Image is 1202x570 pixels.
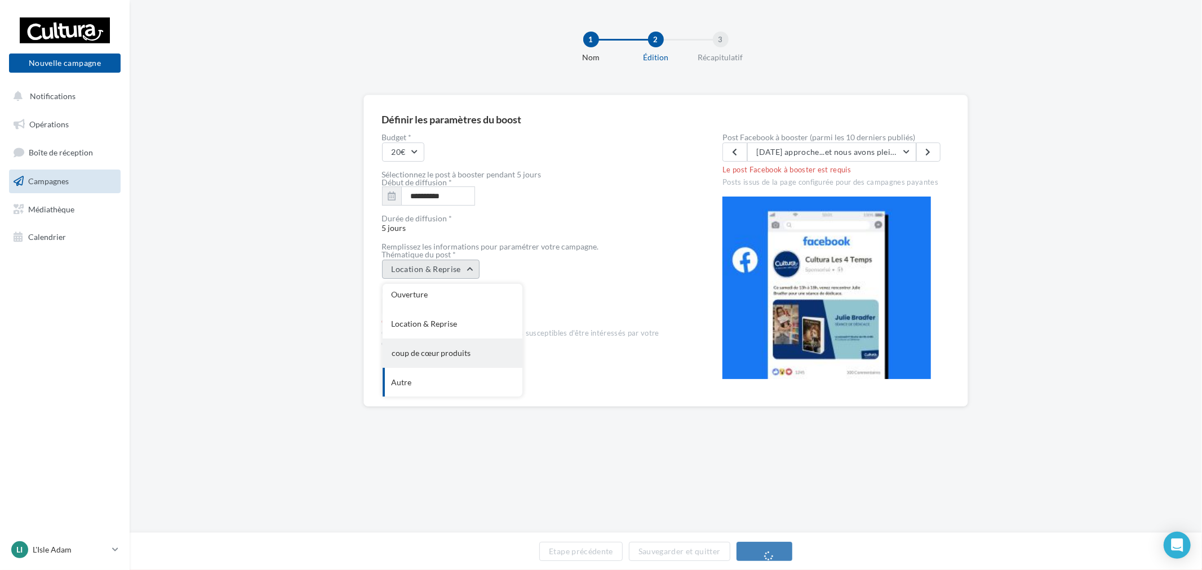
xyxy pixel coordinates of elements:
a: Campagnes [7,170,123,193]
div: Définir les paramètres du boost [382,114,522,124]
div: Cet univers définira le panel d'internautes susceptibles d'être intéressés par votre campagne [382,328,687,349]
span: Opérations [29,119,69,129]
a: LI L'Isle Adam [9,539,121,560]
a: Opérations [7,113,123,136]
div: Récapitulatif [685,52,757,63]
span: Boîte de réception [29,148,93,157]
a: Boîte de réception [7,140,123,164]
a: Calendrier [7,225,123,249]
div: Ouverture [383,280,522,309]
div: Autre [383,368,522,397]
button: Etape précédente [539,542,623,561]
label: Post Facebook à booster (parmi les 10 derniers publiés) [722,133,950,141]
div: Nom [555,52,627,63]
button: [DATE] approche...et nous avons plein de livres à vous proposer pour vous donner des frissons 😟 M... [747,142,916,162]
div: Le post Facebook à booster est requis [722,163,950,175]
label: Début de diffusion * [382,179,453,186]
span: Médiathèque [28,204,74,213]
button: Sauvegarder et quitter [629,542,730,561]
p: L'Isle Adam [33,544,108,555]
div: Durée de diffusion * [382,215,687,222]
span: 5 jours [382,215,687,233]
span: LI [17,544,23,555]
button: Notifications [7,84,118,108]
span: Calendrier [28,232,66,242]
button: 20€ [382,142,424,162]
span: Campagnes [28,176,69,186]
span: Notifications [30,91,76,101]
div: 2 [648,32,664,47]
div: Remplissez les informations pour paramétrer votre campagne. [382,243,687,251]
div: 3 [713,32,729,47]
div: 1 [583,32,599,47]
div: Édition [620,52,692,63]
img: operation-preview [722,197,931,379]
div: Posts issus de la page configurée pour des campagnes payantes [722,175,950,188]
div: Sélectionnez le post à booster pendant 5 jours [382,171,687,179]
button: Location & Reprise [382,260,480,279]
div: Thématique du post * [382,251,687,259]
div: Open Intercom Messenger [1164,532,1191,559]
div: Univers produits * [382,288,687,296]
div: coup de cœur produits [383,339,522,368]
div: Location & Reprise [383,309,522,339]
div: Champ requis [382,317,687,327]
label: Budget * [382,133,687,141]
button: Nouvelle campagne [9,54,121,73]
a: Médiathèque [7,198,123,221]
